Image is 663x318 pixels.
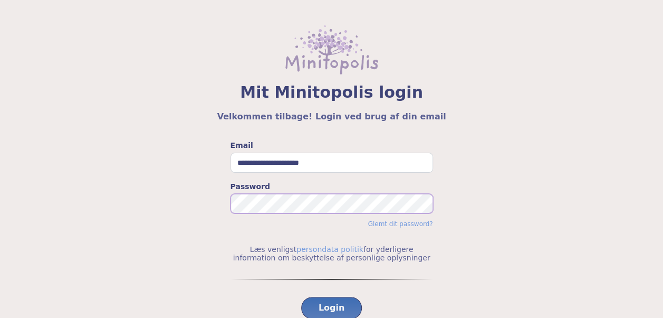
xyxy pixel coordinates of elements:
[368,220,433,228] a: Glemt dit password?
[230,181,433,192] label: Password
[319,302,345,314] span: Login
[296,245,363,254] a: persondata politik
[25,83,638,102] span: Mit Minitopolis login
[230,140,433,151] label: Email
[230,245,433,262] p: Læs venligst for yderligere information om beskyttelse af personlige oplysninger
[25,110,638,123] h5: Velkommen tilbage! Login ved brug af din email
